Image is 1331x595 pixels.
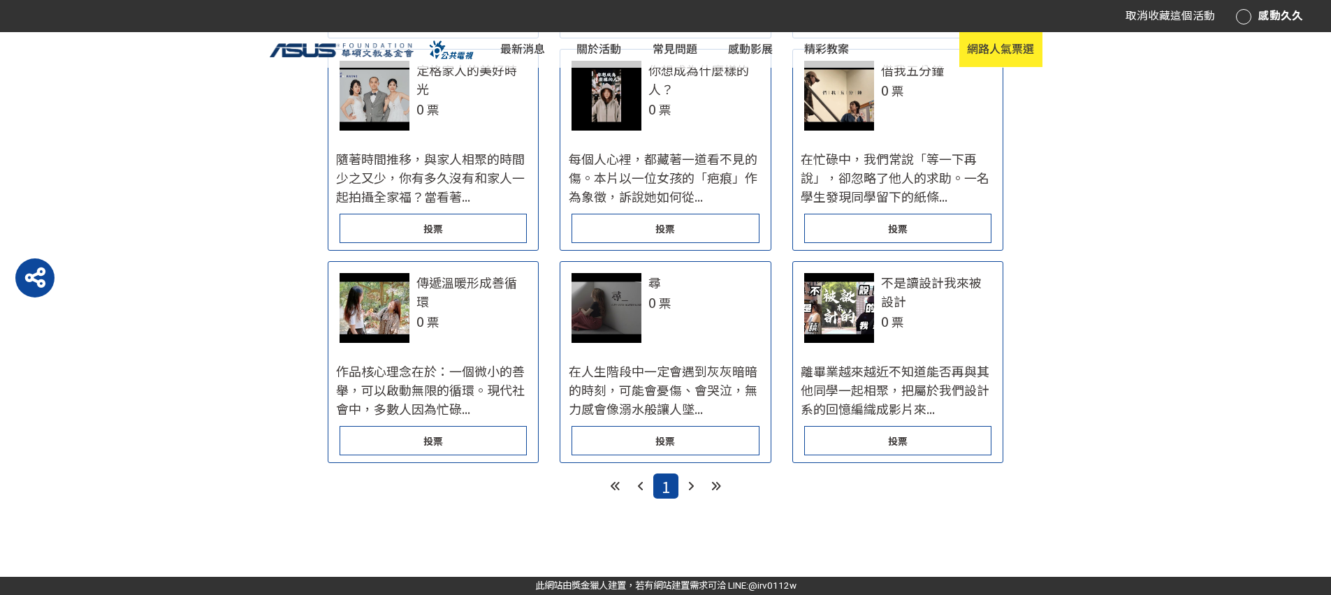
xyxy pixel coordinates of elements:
span: 可洽 LINE: [535,580,797,591]
div: 在忙碌中，我們常說「等一下再說」，卻忽略了他人的求助。一名學生發現同學留下的紙條... [793,142,1003,214]
div: 定格家人的美好時光 [416,61,527,98]
a: 常見問題 [644,32,704,67]
span: 票 [892,312,904,330]
div: 你想成為什麼樣的人？ [648,61,759,98]
a: 定格家人的美好時光0票隨著時間推移，與家人相聚的時間少之又少，你有多久沒有和家人一起拍攝全家福？當看著...投票 [328,49,539,251]
span: 取消收藏這個活動 [1126,9,1215,22]
a: 傳遞溫暖形成善循環0票作品核心理念在於：一個微小的善舉，可以啟動無限的循環。現代社會中，多數人因為忙碌...投票 [328,261,539,463]
img: ASUS [270,43,414,57]
img: PTS [421,41,485,59]
span: 0 [881,311,889,331]
a: 注意事項 [545,113,652,140]
span: 投票 [423,434,443,448]
div: 尋 [648,273,661,292]
div: 每個人心裡，都藏著一道看不見的傷。本片以一位女孩的「疤痕」作為象徵，訴說她如何從... [560,142,770,214]
a: 不是讀設計我來被設計0票離畢業越來越近不知道能否再與其他同學一起相聚，把屬於我們設計系的回憶編織成影片來...投票 [792,261,1003,463]
span: 1 [662,475,670,497]
a: 精彩教案 [797,32,857,67]
span: 投票 [655,434,675,448]
a: 最新消息 [493,32,553,67]
span: 票 [427,100,439,118]
span: 投票 [423,221,443,235]
a: 借我五分鐘0票在忙碌中，我們常說「等一下再說」，卻忽略了他人的求助。一名學生發現同學留下的紙條...投票 [792,49,1003,251]
div: 借我五分鐘 [881,61,944,80]
div: 隨著時間推移，與家人相聚的時間少之又少，你有多久沒有和家人一起拍攝全家福？當看著... [328,142,538,214]
span: 票 [892,81,904,99]
span: 網路人氣票選 [967,40,1034,57]
span: 票 [659,100,671,118]
span: 投票 [655,221,675,235]
span: 投票 [888,221,908,235]
span: 0 [416,311,424,331]
div: 在人生階段中一定會遇到灰灰暗暗的時刻，可能會憂傷、會哭泣，無力感會像溺水般讓人墜... [560,354,770,426]
span: 0 [416,98,424,119]
div: 傳遞溫暖形成善循環 [416,273,527,311]
span: 0 [648,98,656,119]
a: @irv0112w [748,580,797,591]
span: 票 [659,293,671,311]
a: 尋0票在人生階段中一定會遇到灰灰暗暗的時刻，可能會憂傷、會哭泣，無力感會像溺水般讓人墜...投票 [560,261,771,463]
span: 賽制規範 [576,62,621,79]
a: 活動附件 [545,85,652,112]
a: 感動影展 [720,32,780,67]
a: 你想成為什麼樣的人？0票每個人心裡，都藏著一道看不見的傷。本片以一位女孩的「疤痕」作為象徵，訴說她如何從...投票 [560,49,771,251]
span: 投票 [888,434,908,448]
span: 票 [427,312,439,330]
a: 此網站由獎金獵人建置，若有網站建置需求 [535,580,708,591]
div: 不是讀設計我來被設計 [881,273,991,311]
a: 活動概念 [545,31,652,58]
div: 離畢業越來越近不知道能否再與其他同學一起相聚，把屬於我們設計系的回憶編織成影片來... [793,354,1003,426]
span: 0 [648,292,656,312]
span: 0 [881,80,889,100]
div: 作品核心理念在於：一個微小的善舉，可以啟動無限的循環。現代社會中，多數人因為忙碌... [328,354,538,426]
